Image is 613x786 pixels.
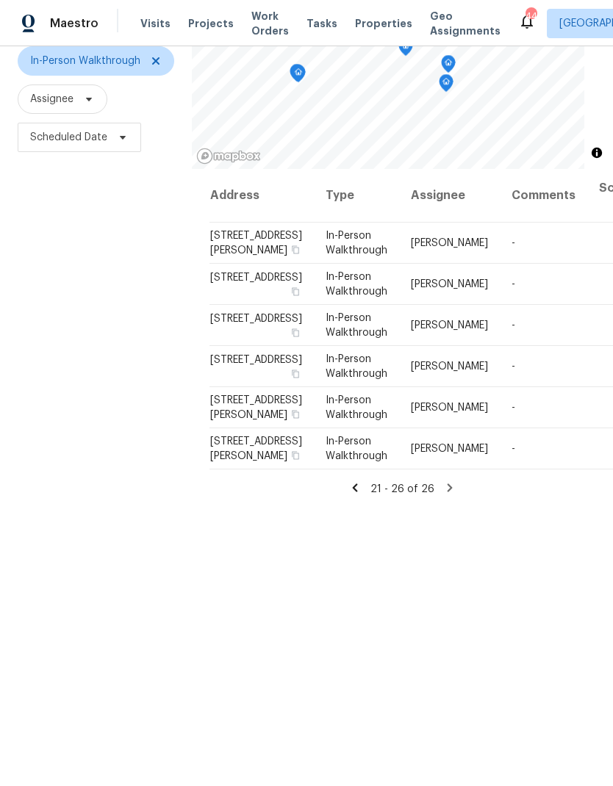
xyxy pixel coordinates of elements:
button: Toggle attribution [588,144,606,162]
span: Scheduled Date [30,130,107,145]
span: - [512,403,515,413]
span: [PERSON_NAME] [411,403,488,413]
span: Work Orders [251,9,289,38]
button: Copy Address [289,326,302,339]
span: - [512,279,515,289]
a: Mapbox homepage [196,148,261,165]
div: Map marker [439,74,454,97]
div: Map marker [290,64,304,87]
span: [STREET_ADDRESS][PERSON_NAME] [210,231,302,256]
div: Map marker [291,65,306,87]
span: In-Person Walkthrough [30,54,140,68]
span: [PERSON_NAME] [411,320,488,331]
span: [PERSON_NAME] [411,361,488,372]
span: - [512,361,515,372]
span: [STREET_ADDRESS][PERSON_NAME] [210,436,302,461]
span: [STREET_ADDRESS][PERSON_NAME] [210,395,302,420]
th: Type [314,169,399,223]
span: Visits [140,16,171,31]
button: Copy Address [289,243,302,256]
span: In-Person Walkthrough [326,395,387,420]
th: Assignee [399,169,500,223]
span: [STREET_ADDRESS] [210,273,302,283]
th: Address [209,169,314,223]
div: Map marker [441,55,456,78]
span: Properties [355,16,412,31]
span: - [512,238,515,248]
span: In-Person Walkthrough [326,272,387,297]
button: Copy Address [289,367,302,381]
span: [STREET_ADDRESS] [210,314,302,324]
span: In-Person Walkthrough [326,231,387,256]
span: Toggle attribution [592,145,601,161]
span: Tasks [306,18,337,29]
button: Copy Address [289,285,302,298]
span: - [512,444,515,454]
span: In-Person Walkthrough [326,436,387,461]
span: - [512,320,515,331]
span: In-Person Walkthrough [326,313,387,338]
span: Maestro [50,16,98,31]
span: [STREET_ADDRESS] [210,355,302,365]
span: Geo Assignments [430,9,501,38]
button: Copy Address [289,449,302,462]
div: Map marker [398,38,413,61]
span: [PERSON_NAME] [411,238,488,248]
span: [PERSON_NAME] [411,279,488,289]
span: Projects [188,16,234,31]
span: In-Person Walkthrough [326,354,387,379]
span: Assignee [30,92,74,107]
th: Comments [500,169,587,223]
span: [PERSON_NAME] [411,444,488,454]
button: Copy Address [289,408,302,421]
span: 21 - 26 of 26 [370,484,434,494]
div: 44 [526,9,536,24]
